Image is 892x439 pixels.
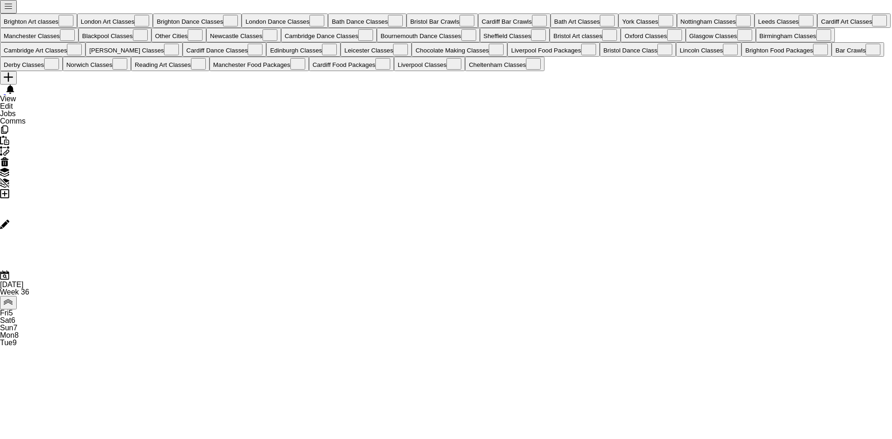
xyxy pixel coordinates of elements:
button: London Dance Classes [242,13,328,28]
button: Manchester Food Packages [210,57,309,71]
button: Sheffield Classes [480,28,550,42]
button: Lincoln Classes [676,42,741,57]
button: Bristol Dance Class [600,42,676,57]
button: Newcastle Classes [206,28,281,42]
button: Glasgow Classes [686,28,756,42]
button: Leicester Classes [341,42,412,57]
button: Blackpool Classes [79,28,151,42]
button: Other Cities [151,28,206,42]
button: Nottingham Classes [677,13,754,28]
button: Cardiff Dance Classes [183,42,266,57]
button: Chocolate Making Classes [412,42,507,57]
button: Bristol Art classes [550,28,621,42]
button: Norwich Classes [63,57,131,71]
button: Birmingham Classes [756,28,835,42]
button: Cheltenham Classes [465,57,544,71]
span: 8 [14,331,19,339]
span: 9 [13,339,17,347]
button: Bristol Bar Crawls [407,13,478,28]
button: London Art Classes [77,13,153,28]
button: Brighton Dance Classes [153,13,242,28]
button: [PERSON_NAME] Classes [85,42,183,57]
button: Liverpool Food Packages [507,42,599,57]
button: Leeds Classes [754,13,817,28]
button: Oxford Classes [621,28,685,42]
button: Cardiff Food Packages [309,57,394,71]
button: Reading Art Classes [131,57,210,71]
button: Bath Dance Classes [328,13,407,28]
button: Cambridge Dance Classes [281,28,377,42]
button: Brighton Food Packages [741,42,832,57]
button: Bournemouth Dance Classes [377,28,479,42]
button: Edinburgh Classes [266,42,341,57]
button: Cardiff Bar Crawls [478,13,551,28]
span: 7 [13,324,17,332]
span: 5 [9,309,13,317]
button: York Classes [618,13,676,28]
button: Cardiff Art Classes [817,13,891,28]
button: Bar Crawls [832,42,884,57]
span: 6 [11,316,15,324]
button: Liverpool Classes [394,57,465,71]
button: Bath Art Classes [551,13,619,28]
